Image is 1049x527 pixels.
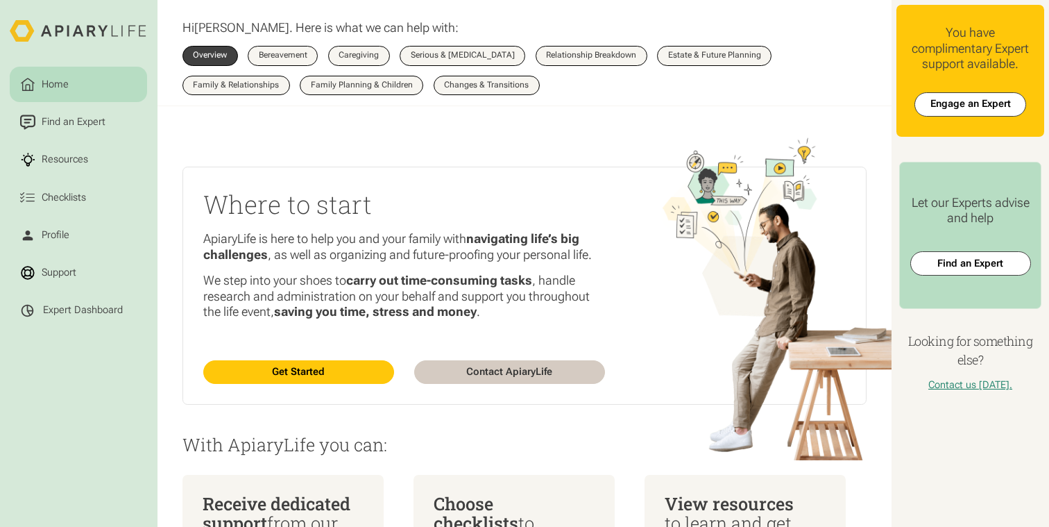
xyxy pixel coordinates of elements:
[536,46,647,65] a: Relationship Breakdown
[182,20,459,36] p: Hi . Here is what we can help with:
[10,293,147,328] a: Expert Dashboard
[248,46,318,65] a: Bereavement
[43,304,123,317] div: Expert Dashboard
[546,51,636,60] div: Relationship Breakdown
[203,187,605,221] h2: Where to start
[259,51,307,60] div: Bereavement
[10,142,147,178] a: Resources
[10,105,147,140] a: Find an Expert
[39,228,71,243] div: Profile
[668,51,761,60] div: Estate & Future Planning
[907,25,1034,72] div: You have complimentary Expert support available.
[328,46,390,65] a: Caregiving
[193,81,279,90] div: Family & Relationships
[10,256,147,291] a: Support
[400,46,525,65] a: Serious & [MEDICAL_DATA]
[896,332,1043,369] h4: Looking for something else?
[203,231,605,262] p: ApiaryLife is here to help you and your family with , as well as organizing and future-proofing y...
[657,46,771,65] a: Estate & Future Planning
[311,81,413,90] div: Family Planning & Children
[339,51,379,60] div: Caregiving
[182,76,290,95] a: Family & Relationships
[182,435,867,455] p: With ApiaryLife you can:
[39,190,88,206] div: Checklists
[203,360,394,385] a: Get Started
[194,20,289,35] span: [PERSON_NAME]
[665,492,794,515] span: View resources
[928,379,1012,391] a: Contact us [DATE].
[203,273,605,320] p: We step into your shoes to , handle research and administration on your behalf and support you th...
[346,273,532,287] strong: carry out time-consuming tasks
[910,195,1031,226] div: Let our Experts advise and help
[434,76,540,95] a: Changes & Transitions
[39,152,90,167] div: Resources
[10,180,147,215] a: Checklists
[182,46,238,65] a: Overview
[914,92,1026,117] a: Engage an Expert
[39,115,108,130] div: Find an Expert
[10,67,147,102] a: Home
[203,231,579,262] strong: navigating life’s big challenges
[10,218,147,253] a: Profile
[274,304,477,319] strong: saving you time, stress and money
[39,265,78,281] div: Support
[910,251,1031,276] a: Find an Expert
[300,76,423,95] a: Family Planning & Children
[414,360,605,385] a: Contact ApiaryLife
[39,77,71,92] div: Home
[444,81,529,90] div: Changes & Transitions
[411,51,515,60] div: Serious & [MEDICAL_DATA]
